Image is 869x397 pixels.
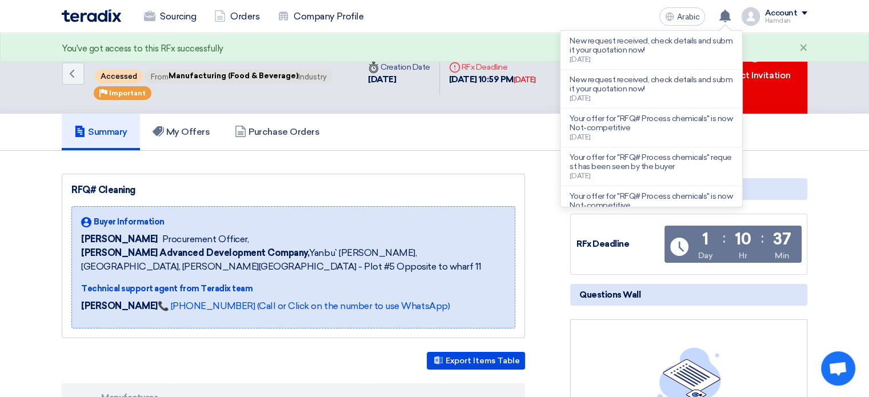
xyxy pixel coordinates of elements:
font: RFx Deadline [462,62,507,72]
p: Your offer for "RFQ# Process chemicals" request has been seen by the buyer [570,153,733,171]
div: You've got access to this RFx successfully [62,42,223,55]
a: Summary [62,114,140,150]
font: : [761,230,764,246]
font: Industry [298,73,327,81]
a: Open chat [821,351,855,386]
font: [DATE] [514,75,536,84]
font: Reject Invitation [722,70,791,81]
font: [PERSON_NAME] Advanced Development Company, [81,247,309,258]
font: [PERSON_NAME] [81,300,158,311]
font: Arabic [676,12,699,22]
font: Questions Wall [579,290,640,300]
font: [DATE] [368,74,396,85]
p: Your offer for "RFQ# Process chemicals" is now Not-competitive [570,114,733,133]
font: My Offers [166,126,210,137]
font: Hamdan [764,17,790,25]
span: Accessed [95,70,143,83]
font: Buyer Information [94,217,165,227]
font: 1 [702,230,708,248]
a: My Offers [140,114,223,150]
img: Teradix logo [62,9,121,22]
font: Summary [88,126,127,137]
font: [DATE] 10:59 PM [449,74,514,85]
img: profile_test.png [742,7,760,26]
a: Purchase Orders [222,114,332,150]
span: [DATE] [570,94,590,102]
span: [DATE] [570,55,590,63]
font: 10 [735,230,751,248]
font: Account [764,8,797,18]
a: 📞 [PHONE_NUMBER] (Call or Click on the number to use WhatsApp) [158,300,450,311]
div: × [799,42,807,55]
font: Sourcing [160,11,196,22]
button: Arabic [659,7,705,26]
font: Orders [230,11,259,22]
p: Your offer for "RFQ# Process chemicals" is now Not-competitive [570,192,733,210]
font: From [151,73,169,81]
font: Company Profile [294,11,363,22]
font: RFQ# Cleaning [71,185,135,195]
p: New request received, check details and submit your quotation now! [570,75,733,94]
font: Creation Date [381,62,430,72]
button: Export Items Table [427,352,525,370]
font: RFx Deadline [576,239,629,249]
font: [PERSON_NAME] [81,234,158,244]
h5: Purchase Orders [235,126,319,138]
font: Hr [739,251,747,260]
span: [DATE] [570,172,590,180]
font: Export Items Table [446,356,520,366]
font: Min [775,251,790,260]
font: : [722,230,725,246]
font: Manufacturing (Food & Beverage) [169,71,298,80]
a: Sourcing [135,4,205,29]
font: 37 [773,230,791,248]
a: Orders [205,4,269,29]
font: Day [698,251,713,260]
span: [DATE] [570,133,590,141]
p: New request received, check details and submit your quotation now! [570,37,733,55]
font: Important [109,89,146,97]
font: Procurement Officer, [162,234,249,244]
font: Technical support agent from Teradix team [81,284,253,294]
